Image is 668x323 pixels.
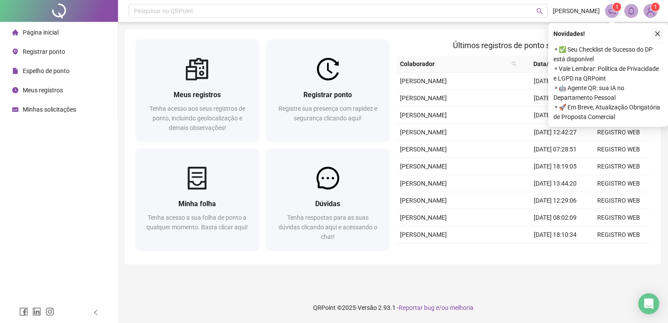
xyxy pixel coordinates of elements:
span: Minha folha [178,200,216,208]
div: Open Intercom Messenger [638,293,659,314]
span: Tenha acesso aos seus registros de ponto, incluindo geolocalização e demais observações! [150,105,245,131]
span: ⚬ 🚀 Em Breve, Atualização Obrigatória de Proposta Comercial [553,102,663,122]
span: ⚬ Vale Lembrar: Política de Privacidade e LGPD na QRPoint [553,64,663,83]
span: facebook [19,307,28,316]
span: ⚬ ✅ Seu Checklist de Sucesso do DP está disponível [553,45,663,64]
span: file [12,68,18,74]
span: Dúvidas [315,200,340,208]
td: REGISTRO WEB [587,175,651,192]
td: [DATE] 18:10:34 [524,226,587,243]
span: [PERSON_NAME] [400,112,447,119]
td: REGISTRO WEB [587,158,651,175]
span: [PERSON_NAME] [400,95,447,102]
span: Registrar ponto [303,91,352,99]
span: home [12,29,18,35]
td: [DATE] 18:13:25 [524,90,587,107]
span: notification [608,7,616,15]
span: Tenha acesso a sua folha de ponto a qualquer momento. Basta clicar aqui! [146,214,248,231]
span: Versão [358,304,377,311]
span: [PERSON_NAME] [400,146,447,153]
img: 84078 [644,4,657,18]
span: search [510,57,518,70]
span: [PERSON_NAME] [553,6,600,16]
span: 1 [616,4,619,10]
span: Tenha respostas para as suas dúvidas clicando aqui e acessando o chat! [278,214,377,240]
span: Novidades ! [553,29,585,39]
td: [DATE] 08:02:09 [524,209,587,226]
sup: Atualize o seu contato no menu Meus Dados [651,3,660,11]
td: [DATE] 07:28:51 [524,141,587,158]
span: clock-circle [12,87,18,93]
span: search [536,8,543,14]
td: [DATE] 13:44:20 [524,175,587,192]
td: REGISTRO WEB [587,226,651,243]
span: [PERSON_NAME] [400,180,447,187]
a: Meus registrosTenha acesso aos seus registros de ponto, incluindo geolocalização e demais observa... [136,39,259,141]
span: Últimos registros de ponto sincronizados [453,41,594,50]
span: [PERSON_NAME] [400,197,447,204]
span: Página inicial [23,29,59,36]
td: [DATE] 13:39:26 [524,107,587,124]
sup: 1 [612,3,621,11]
span: linkedin [32,307,41,316]
span: search [511,61,517,67]
span: close [654,31,661,37]
th: Data/Hora [520,56,582,73]
span: 1 [654,4,657,10]
span: Espelho de ponto [23,67,70,74]
span: Reportar bug e/ou melhoria [399,304,473,311]
a: Minha folhaTenha acesso a sua folha de ponto a qualquer momento. Basta clicar aqui! [136,148,259,250]
span: Colaborador [400,59,508,69]
span: [PERSON_NAME] [400,163,447,170]
td: REGISTRO WEB [587,141,651,158]
span: Data/Hora [524,59,571,69]
span: instagram [45,307,54,316]
td: [DATE] 12:29:06 [524,192,587,209]
span: Registrar ponto [23,48,65,55]
td: REGISTRO WEB [587,243,651,260]
span: ⚬ 🤖 Agente QR: sua IA no Departamento Pessoal [553,83,663,102]
span: schedule [12,106,18,112]
span: Minhas solicitações [23,106,76,113]
span: [PERSON_NAME] [400,129,447,136]
span: Meus registros [23,87,63,94]
span: bell [627,7,635,15]
span: [PERSON_NAME] [400,77,447,84]
footer: QRPoint © 2025 - 2.93.1 - [118,292,668,323]
td: REGISTRO WEB [587,192,651,209]
td: [DATE] 13:41:33 [524,243,587,260]
span: environment [12,49,18,55]
a: DúvidasTenha respostas para as suas dúvidas clicando aqui e acessando o chat! [266,148,390,250]
a: Registrar pontoRegistre sua presença com rapidez e segurança clicando aqui! [266,39,390,141]
span: left [93,309,99,316]
span: Registre sua presença com rapidez e segurança clicando aqui! [278,105,377,122]
span: [PERSON_NAME] [400,214,447,221]
span: Meus registros [174,91,221,99]
span: [PERSON_NAME] [400,231,447,238]
td: REGISTRO WEB [587,124,651,141]
td: REGISTRO WEB [587,209,651,226]
td: [DATE] 07:09:35 [524,73,587,90]
td: [DATE] 12:42:27 [524,124,587,141]
td: [DATE] 18:19:05 [524,158,587,175]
